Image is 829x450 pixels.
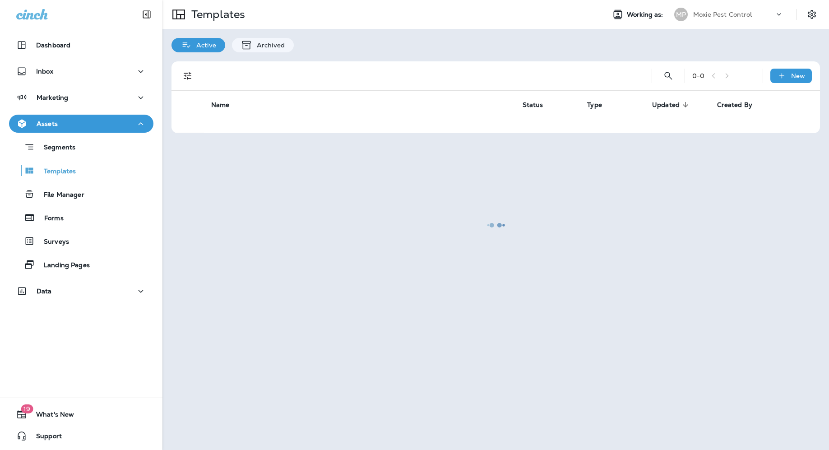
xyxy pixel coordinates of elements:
[9,115,153,133] button: Assets
[9,137,153,157] button: Segments
[35,238,69,246] p: Surveys
[9,88,153,107] button: Marketing
[9,62,153,80] button: Inbox
[9,427,153,445] button: Support
[36,68,53,75] p: Inbox
[9,405,153,423] button: 19What's New
[35,261,90,270] p: Landing Pages
[35,191,84,199] p: File Manager
[21,404,33,413] span: 19
[27,411,74,422] span: What's New
[35,144,75,153] p: Segments
[37,288,52,295] p: Data
[9,161,153,180] button: Templates
[9,36,153,54] button: Dashboard
[9,208,153,227] button: Forms
[35,214,64,223] p: Forms
[791,72,805,79] p: New
[37,94,68,101] p: Marketing
[9,255,153,274] button: Landing Pages
[37,120,58,127] p: Assets
[9,282,153,300] button: Data
[9,232,153,251] button: Surveys
[9,185,153,204] button: File Manager
[134,5,159,23] button: Collapse Sidebar
[35,167,76,176] p: Templates
[27,432,62,443] span: Support
[36,42,70,49] p: Dashboard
